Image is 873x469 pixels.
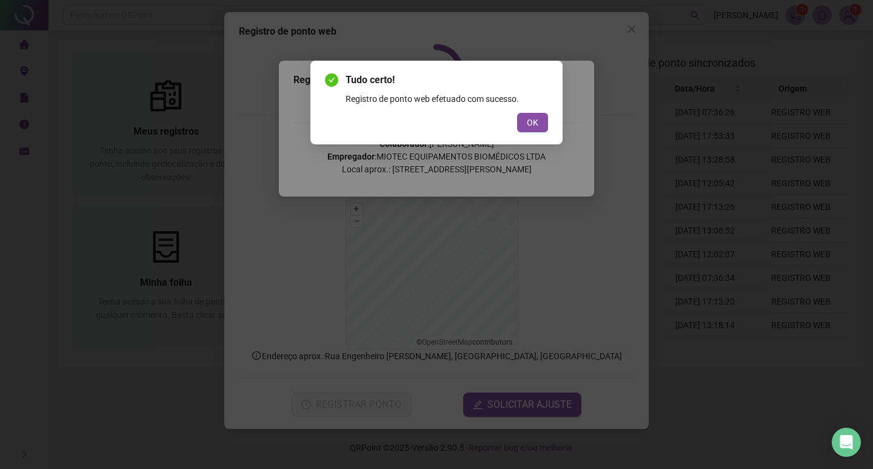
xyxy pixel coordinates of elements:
div: Registro de ponto web efetuado com sucesso. [346,92,548,106]
button: OK [517,113,548,132]
span: Tudo certo! [346,73,548,87]
span: OK [527,116,538,129]
span: check-circle [325,73,338,87]
div: Open Intercom Messenger [832,428,861,457]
